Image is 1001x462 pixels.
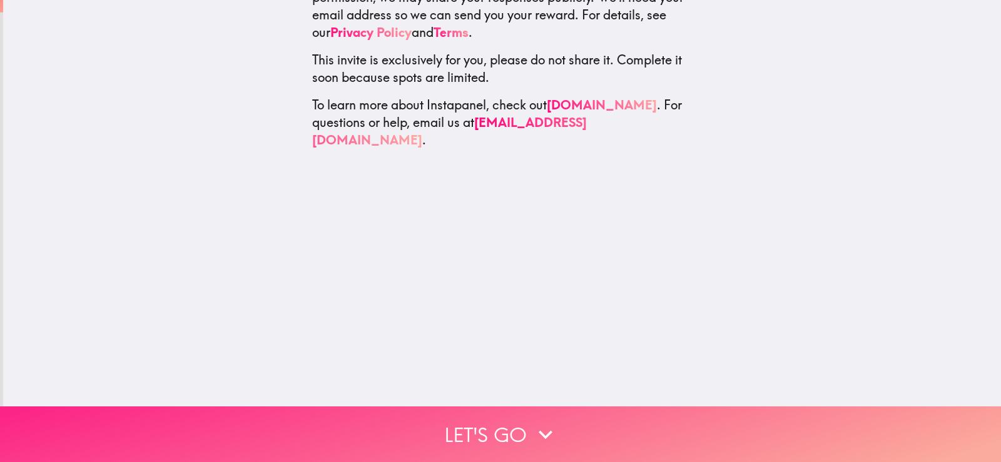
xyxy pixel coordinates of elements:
[312,51,693,86] p: This invite is exclusively for you, please do not share it. Complete it soon because spots are li...
[330,24,412,40] a: Privacy Policy
[547,97,657,113] a: [DOMAIN_NAME]
[312,114,587,148] a: [EMAIL_ADDRESS][DOMAIN_NAME]
[312,96,693,149] p: To learn more about Instapanel, check out . For questions or help, email us at .
[434,24,469,40] a: Terms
